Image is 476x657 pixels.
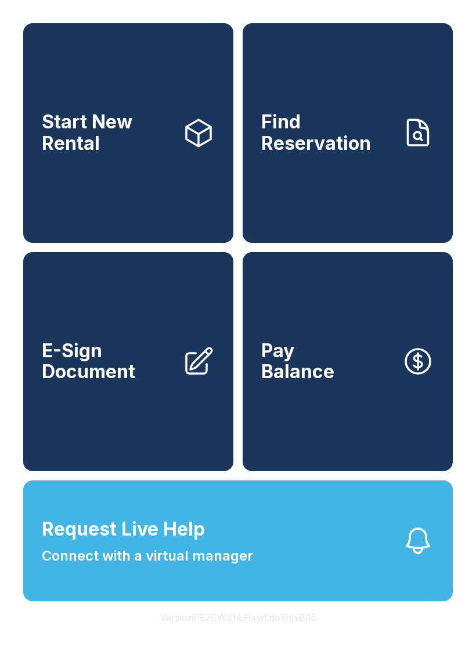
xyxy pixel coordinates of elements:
span: E-Sign Document [42,340,173,383]
span: Pay Balance [261,340,334,383]
span: Find Reservation [261,112,392,154]
a: Find Reservation [243,23,453,243]
span: Connect with a virtual manager [42,545,253,566]
a: Start New Rental [23,23,233,243]
span: Start New Rental [42,112,173,154]
a: E-Sign Document [23,252,233,472]
button: Request Live HelpConnect with a virtual manager [23,480,453,601]
span: Request Live Help [42,515,205,543]
button: VersionPE2CWShLHxwLdo7nhiB05 [151,601,326,634]
a: PayBalance [243,252,453,472]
